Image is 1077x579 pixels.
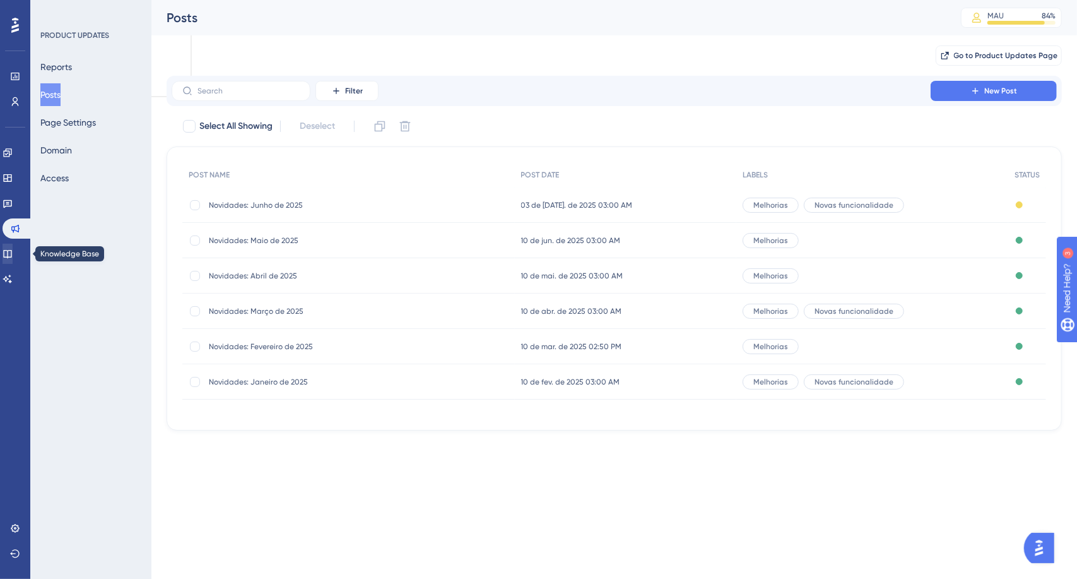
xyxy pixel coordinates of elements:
[40,139,72,162] button: Domain
[209,271,411,281] span: Novidades: Abril de 2025
[209,200,411,210] span: Novidades: Junho de 2025
[345,86,363,96] span: Filter
[315,81,379,101] button: Filter
[743,170,768,180] span: LABELS
[209,377,411,387] span: Novidades: Janeiro de 2025
[40,111,96,134] button: Page Settings
[1042,11,1056,21] div: 84 %
[936,45,1062,66] button: Go to Product Updates Page
[40,83,61,106] button: Posts
[199,119,273,134] span: Select All Showing
[521,170,560,180] span: POST DATE
[753,306,788,316] span: Melhorias
[987,11,1004,21] div: MAU
[753,342,788,352] span: Melhorias
[209,306,411,316] span: Novidades: Março de 2025
[521,271,623,281] span: 10 de mai. de 2025 03:00 AM
[521,377,620,387] span: 10 de fev. de 2025 03:00 AM
[521,200,633,210] span: 03 de [DATE]. de 2025 03:00 AM
[753,377,788,387] span: Melhorias
[189,170,230,180] span: POST NAME
[30,3,79,18] span: Need Help?
[209,342,411,352] span: Novidades: Fevereiro de 2025
[300,119,335,134] span: Deselect
[288,115,346,138] button: Deselect
[815,200,893,210] span: Novas funcionalidade
[40,56,72,78] button: Reports
[209,236,411,246] span: Novidades: Maio de 2025
[1024,529,1062,567] iframe: UserGuiding AI Assistant Launcher
[197,87,300,95] input: Search
[815,377,893,387] span: Novas funcionalidade
[40,30,109,40] div: PRODUCT UPDATES
[521,236,621,246] span: 10 de jun. de 2025 03:00 AM
[984,86,1017,96] span: New Post
[753,271,788,281] span: Melhorias
[954,51,1058,61] span: Go to Product Updates Page
[521,342,622,352] span: 10 de mar. de 2025 02:50 PM
[1015,170,1040,180] span: STATUS
[753,236,788,246] span: Melhorias
[521,306,622,316] span: 10 de abr. de 2025 03:00 AM
[88,6,91,16] div: 3
[931,81,1057,101] button: New Post
[753,200,788,210] span: Melhorias
[815,306,893,316] span: Novas funcionalidade
[167,9,929,27] div: Posts
[40,167,69,189] button: Access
